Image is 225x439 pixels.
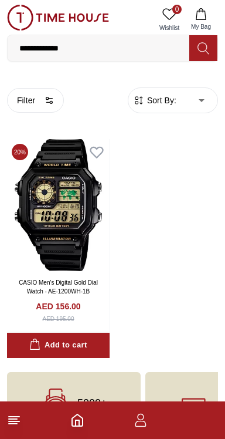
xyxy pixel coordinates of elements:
span: 20 % [12,144,28,160]
button: Sort By: [133,94,176,106]
span: Wishlist [155,23,184,32]
a: 0Wishlist [155,5,184,35]
button: My Bag [184,5,218,35]
div: Add to cart [29,339,87,352]
button: Add to cart [7,333,110,358]
h4: AED 156.00 [36,300,80,312]
div: AED 195.00 [43,315,74,323]
a: Home [70,413,84,427]
span: Sort By: [145,94,176,106]
img: ... [7,5,109,31]
span: 0 [172,5,182,14]
button: Filter [7,88,64,113]
a: CASIO Men's Digital Gold Dial Watch - AE-1200WH-1B [19,279,98,295]
span: 5000+ Models [77,397,111,421]
img: CASIO Men's Digital Gold Dial Watch - AE-1200WH-1B [7,139,110,271]
span: My Bag [186,22,216,31]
